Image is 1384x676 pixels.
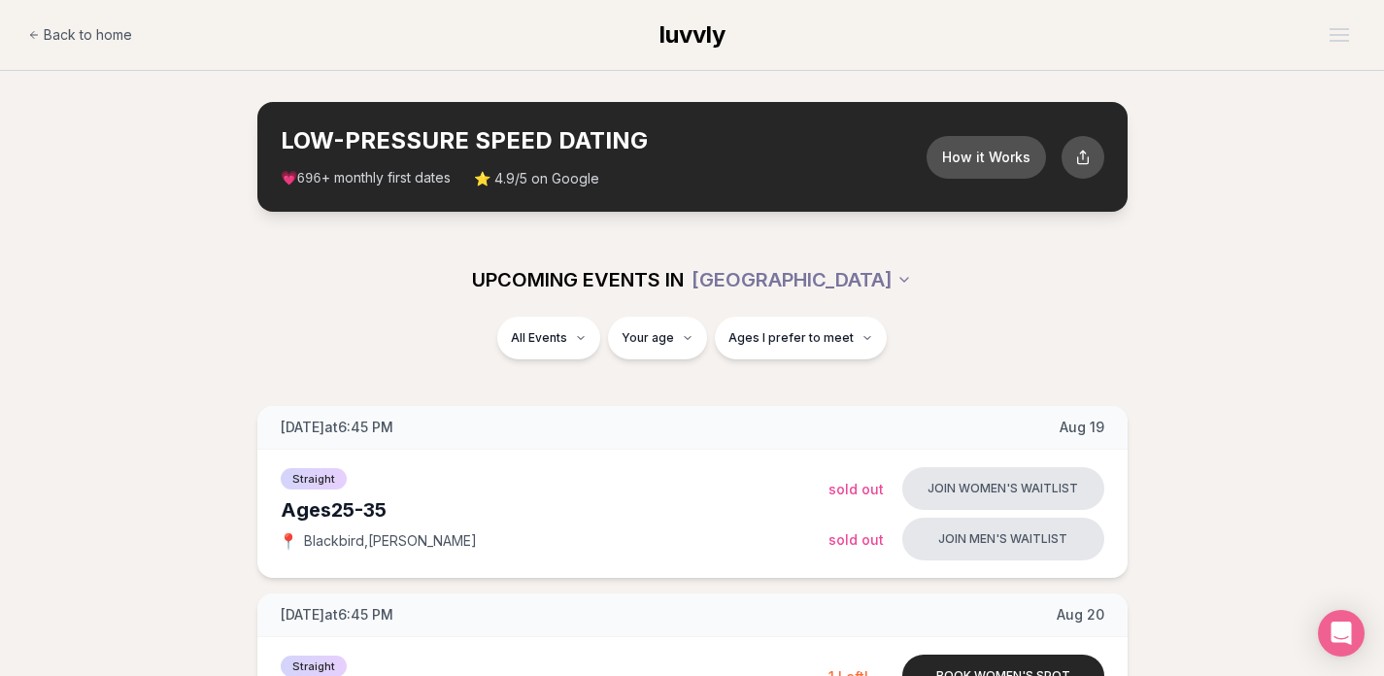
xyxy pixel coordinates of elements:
button: Join men's waitlist [902,518,1104,560]
span: [DATE] at 6:45 PM [281,605,393,625]
span: [DATE] at 6:45 PM [281,418,393,437]
span: luvvly [659,20,726,49]
span: 💗 + monthly first dates [281,168,451,188]
span: Back to home [44,25,132,45]
button: Ages I prefer to meet [715,317,887,359]
button: How it Works [927,136,1046,179]
span: All Events [511,330,567,346]
span: ⭐ 4.9/5 on Google [474,169,599,188]
span: Aug 19 [1060,418,1104,437]
span: UPCOMING EVENTS IN [472,266,684,293]
span: Straight [281,468,347,490]
span: 696 [297,171,321,186]
a: luvvly [659,19,726,51]
span: Ages I prefer to meet [728,330,854,346]
button: [GEOGRAPHIC_DATA] [692,258,912,301]
a: Back to home [28,16,132,54]
div: Ages 25-35 [281,496,828,524]
button: All Events [497,317,600,359]
h2: LOW-PRESSURE SPEED DATING [281,125,927,156]
span: Your age [622,330,674,346]
button: Open menu [1322,20,1357,50]
button: Your age [608,317,707,359]
span: Blackbird , [PERSON_NAME] [304,531,477,551]
span: 📍 [281,533,296,549]
span: Aug 20 [1057,605,1104,625]
button: Join women's waitlist [902,467,1104,510]
span: Sold Out [828,481,884,497]
div: Open Intercom Messenger [1318,610,1365,657]
span: Sold Out [828,531,884,548]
